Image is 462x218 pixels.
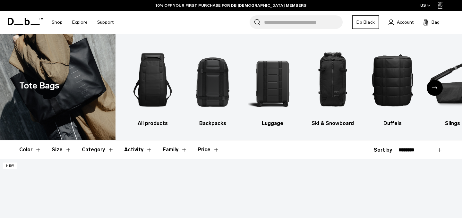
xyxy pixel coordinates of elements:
a: Db Ski & Snowboard [308,43,357,127]
button: Toggle Price [198,140,219,159]
h3: All products [128,120,177,127]
h3: Backpacks [188,120,237,127]
nav: Main Navigation [47,11,118,34]
p: New [3,163,17,169]
img: Db [188,43,237,116]
img: Db [248,43,297,116]
li: 5 / 10 [368,43,417,127]
a: Explore [72,11,88,34]
a: Db Duffels [368,43,417,127]
img: Db [368,43,417,116]
a: Db Black [352,15,379,29]
a: Support [97,11,114,34]
a: 10% OFF YOUR FIRST PURCHASE FOR DB [DEMOGRAPHIC_DATA] MEMBERS [156,3,306,8]
button: Toggle Filter [82,140,114,159]
button: Toggle Filter [163,140,187,159]
a: Db Luggage [248,43,297,127]
a: Db Backpacks [188,43,237,127]
button: Toggle Filter [19,140,41,159]
h3: Duffels [368,120,417,127]
img: Db [128,43,177,116]
li: 2 / 10 [188,43,237,127]
a: Shop [52,11,63,34]
h3: Ski & Snowboard [308,120,357,127]
button: Toggle Filter [52,140,72,159]
span: Account [397,19,414,26]
h1: Tote Bags [19,79,59,92]
a: Db All products [128,43,177,127]
span: Bag [432,19,440,26]
button: Toggle Filter [124,140,152,159]
li: 4 / 10 [308,43,357,127]
div: Next slide [427,80,443,96]
a: Account [389,18,414,26]
li: 3 / 10 [248,43,297,127]
img: Db [308,43,357,116]
button: Bag [423,18,440,26]
li: 1 / 10 [128,43,177,127]
h3: Luggage [248,120,297,127]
